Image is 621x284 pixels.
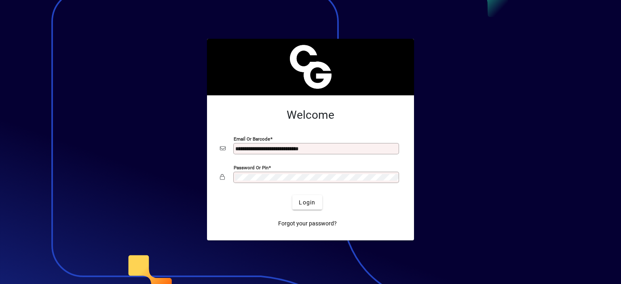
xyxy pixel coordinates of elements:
[278,219,337,228] span: Forgot your password?
[220,108,401,122] h2: Welcome
[299,198,315,207] span: Login
[234,165,268,170] mat-label: Password or Pin
[292,195,322,210] button: Login
[275,216,340,231] a: Forgot your password?
[234,136,270,142] mat-label: Email or Barcode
